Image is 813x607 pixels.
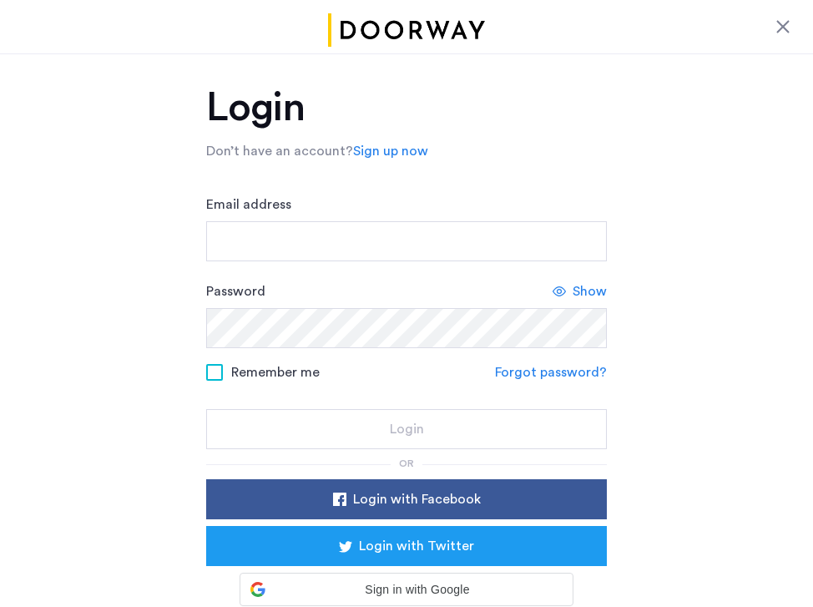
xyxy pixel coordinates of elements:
span: Login with Facebook [353,489,481,509]
h1: Login [206,88,607,128]
span: Don’t have an account? [206,144,353,158]
span: Sign in with Google [272,581,563,599]
span: Login [390,419,424,439]
label: Password [206,281,265,301]
a: Sign up now [353,141,428,161]
img: logo [325,13,488,47]
span: Login with Twitter [359,536,474,556]
div: Sign in with Google [240,573,573,606]
label: Email address [206,195,291,215]
button: button [206,526,607,566]
span: Remember me [231,362,320,382]
a: Forgot password? [495,362,607,382]
span: Show [573,281,607,301]
button: button [206,409,607,449]
span: or [399,458,414,468]
button: button [206,479,607,519]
